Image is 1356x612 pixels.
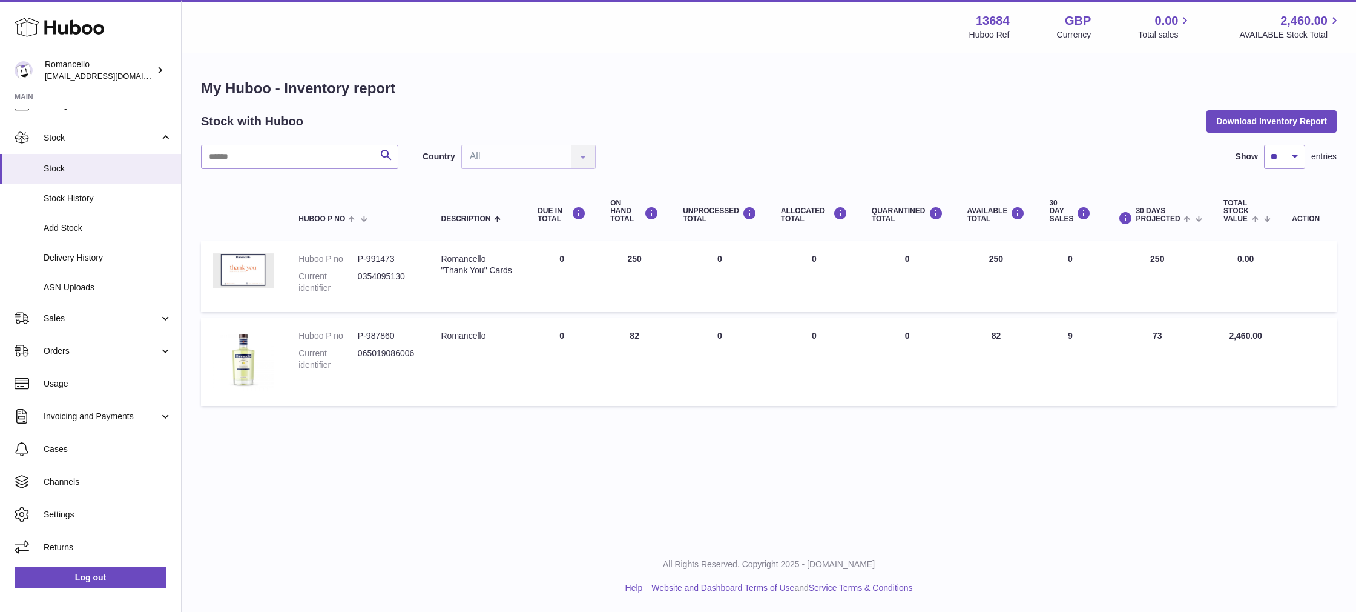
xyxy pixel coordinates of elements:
[955,241,1038,312] td: 250
[213,253,274,288] img: product image
[44,282,172,293] span: ASN Uploads
[358,271,417,294] dd: 0354095130
[1136,207,1180,223] span: 30 DAYS PROJECTED
[44,222,172,234] span: Add Stock
[969,29,1010,41] div: Huboo Ref
[905,331,910,341] span: 0
[298,253,358,265] dt: Huboo P no
[1103,318,1211,406] td: 73
[44,193,172,204] span: Stock History
[809,583,913,593] a: Service Terms & Conditions
[1037,241,1103,312] td: 0
[44,313,159,324] span: Sales
[44,509,172,521] span: Settings
[1206,110,1337,132] button: Download Inventory Report
[625,583,643,593] a: Help
[1037,318,1103,406] td: 9
[647,582,912,594] li: and
[525,241,598,312] td: 0
[598,241,671,312] td: 250
[1223,199,1249,224] span: Total stock value
[441,215,491,223] span: Description
[45,71,178,81] span: [EMAIL_ADDRESS][DOMAIN_NAME]
[44,132,159,144] span: Stock
[671,318,769,406] td: 0
[1292,215,1325,223] div: Action
[1236,151,1258,162] label: Show
[44,476,172,488] span: Channels
[1280,13,1328,29] span: 2,460.00
[1239,29,1341,41] span: AVAILABLE Stock Total
[1239,13,1341,41] a: 2,460.00 AVAILABLE Stock Total
[955,318,1038,406] td: 82
[441,253,514,276] div: Romancello "Thank You" Cards
[44,345,159,357] span: Orders
[358,348,417,371] dd: 065019086006
[44,163,172,175] span: Stock
[44,542,172,553] span: Returns
[1229,331,1262,341] span: 2,460.00
[15,61,33,79] img: roman@romancello.co.uk
[872,207,943,223] div: QUARANTINED Total
[1155,13,1179,29] span: 0.00
[1057,29,1091,41] div: Currency
[1138,29,1192,41] span: Total sales
[44,444,172,455] span: Cases
[525,318,598,406] td: 0
[781,207,847,223] div: ALLOCATED Total
[671,241,769,312] td: 0
[683,207,757,223] div: UNPROCESSED Total
[967,207,1025,223] div: AVAILABLE Total
[45,59,154,82] div: Romancello
[441,330,514,342] div: Romancello
[213,330,274,391] img: product image
[1237,254,1254,264] span: 0.00
[1138,13,1192,41] a: 0.00 Total sales
[298,330,358,342] dt: Huboo P no
[298,271,358,294] dt: Current identifier
[769,241,860,312] td: 0
[976,13,1010,29] strong: 13684
[423,151,455,162] label: Country
[769,318,860,406] td: 0
[44,378,172,390] span: Usage
[610,199,659,224] div: ON HAND Total
[358,253,417,265] dd: P-991473
[1311,151,1337,162] span: entries
[15,567,166,588] a: Log out
[1049,199,1091,224] div: 30 DAY SALES
[598,318,671,406] td: 82
[298,348,358,371] dt: Current identifier
[201,113,303,130] h2: Stock with Huboo
[1103,241,1211,312] td: 250
[1065,13,1091,29] strong: GBP
[651,583,794,593] a: Website and Dashboard Terms of Use
[44,411,159,422] span: Invoicing and Payments
[298,215,345,223] span: Huboo P no
[358,330,417,342] dd: P-987860
[44,252,172,264] span: Delivery History
[538,207,586,223] div: DUE IN TOTAL
[201,79,1337,98] h1: My Huboo - Inventory report
[191,559,1346,570] p: All Rights Reserved. Copyright 2025 - [DOMAIN_NAME]
[905,254,910,264] span: 0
